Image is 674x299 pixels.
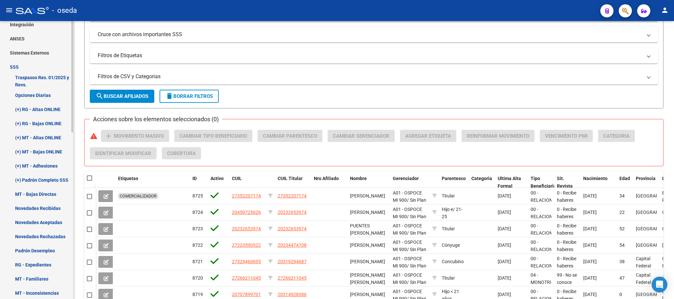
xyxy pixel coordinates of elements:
span: Cambiar Tipo Beneficiario [180,133,247,139]
datatable-header-cell: Nacimiento [581,172,617,193]
span: 20234474708 [278,242,307,248]
span: 00 - RELACION DE DEPENDENCIA [531,207,561,234]
span: Vencimiento PMI [545,133,587,139]
span: Categoria [603,133,630,139]
mat-expansion-panel-header: Cruce con archivos importantes SSS [90,27,658,42]
span: 38 [619,259,625,264]
button: Cobertura [162,147,201,159]
button: Buscar Afiliados [90,90,154,103]
datatable-header-cell: Edad [617,172,633,193]
span: Capital Federal [636,272,651,285]
div: [DATE] [498,209,525,216]
span: COMERCIALIZADOR [120,194,157,198]
span: [DATE] [583,259,597,264]
span: CUIL Titular [278,176,303,181]
span: / Sin Plan [407,197,426,203]
span: A01 - OSPOCE MI 900 [393,272,422,285]
datatable-header-cell: Activo [208,172,229,193]
span: 52 [619,226,625,231]
span: Cambiar Gerenciador [333,133,389,139]
datatable-header-cell: ID [190,172,208,193]
span: 04 - MONOTRIBUTISTAS [531,272,572,285]
button: Agregar Etiqueta [400,130,456,142]
span: Titular [442,226,455,231]
span: Cónyuge [442,242,460,248]
span: 8719 [192,292,203,297]
span: 20314928386 [278,292,307,297]
span: 8723 [192,226,203,231]
span: 27223590522 [232,242,261,248]
span: 27352207174 [278,193,307,198]
div: Open Intercom Messenger [652,277,667,292]
div: [DATE] [498,225,525,233]
span: 20232653974 [278,210,307,215]
span: 8724 [192,210,203,215]
span: [DATE] [583,193,597,198]
span: [PERSON_NAME] [350,210,385,215]
span: / Sin Plan [407,230,426,236]
span: Edad [619,176,630,181]
mat-icon: person [661,6,669,14]
span: 20232653974 [232,226,261,231]
span: / Sin Plan [407,280,426,285]
span: Movimiento Masivo [114,133,164,139]
span: [PERSON_NAME] [PERSON_NAME] [350,272,385,285]
span: 8721 [192,259,203,264]
span: 0 - Recibe haberes regularmente [557,223,584,243]
span: 0 - Recibe haberes regularmente [557,190,584,211]
mat-icon: search [96,92,104,100]
span: Etiquetas [118,176,138,181]
span: Nacimiento [583,176,608,181]
datatable-header-cell: CUIL [229,172,265,193]
button: Cambiar Gerenciador [328,130,395,142]
span: 27266211045 [278,275,307,281]
span: 0 - Recibe haberes regularmente [557,240,584,260]
datatable-header-cell: Nro Afiliado [311,172,347,193]
span: 20707899701 [232,292,261,297]
span: Buscar Afiliados [96,93,148,99]
span: 27266211045 [232,275,261,281]
span: [DATE] [583,210,597,215]
div: [DATE] [498,274,525,282]
span: [DATE] [583,292,597,297]
span: 0 - Recibe haberes regularmente [557,256,584,276]
span: 00 - RELACION DE DEPENDENCIA [531,223,561,251]
datatable-header-cell: Nombre [347,172,390,193]
span: CABA [662,275,674,281]
span: Capital Federal [636,256,651,269]
span: [PERSON_NAME] [350,292,385,297]
span: A01 - OSPOCE MI 900 [393,207,422,219]
span: Reinformar Movimiento [467,133,529,139]
button: Movimiento Masivo [101,130,169,142]
span: [PERSON_NAME] [350,193,385,198]
span: [DATE] [583,226,597,231]
datatable-header-cell: Provincia [633,172,660,193]
span: 00 - RELACION DE DEPENDENCIA [531,240,561,267]
span: Activo [211,176,224,181]
mat-panel-title: Filtros de Etiquetas [98,52,642,59]
span: PUENTES [PERSON_NAME] [350,223,385,236]
span: Provincia [636,176,656,181]
datatable-header-cell: Gerenciador [390,172,430,193]
span: A01 - OSPOCE MI 900 [393,190,422,203]
mat-expansion-panel-header: Filtros de Etiquetas [90,48,658,63]
span: 20450725626 [232,210,261,215]
span: / Sin Plan [407,247,426,252]
span: [PERSON_NAME] [350,259,385,264]
div: [DATE] [498,258,525,265]
span: Cambiar Parentesco [263,133,317,139]
span: Sit. Revista [557,176,573,189]
button: Cambiar Tipo Beneficiario [174,130,252,142]
span: 0 [619,292,622,297]
span: / Sin Plan [407,214,426,219]
span: Nombre [350,176,367,181]
span: Borrar Filtros [165,93,213,99]
span: 22 [619,210,625,215]
span: - oseda [52,3,77,18]
span: Concubino [442,259,464,264]
span: A01 - OSPOCE MI 900 [393,256,422,269]
mat-panel-title: Cruce con archivos importantes SSS [98,31,642,38]
datatable-header-cell: Ultima Alta Formal [495,172,528,193]
button: Borrar Filtros [160,90,219,103]
span: Cobertura [167,150,196,156]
